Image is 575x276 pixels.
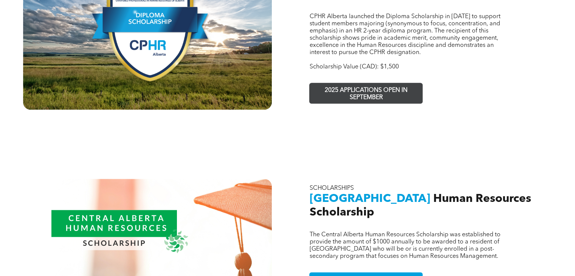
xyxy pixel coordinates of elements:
[309,185,353,191] span: SCHOLARSHIPS
[309,193,430,205] span: [GEOGRAPHIC_DATA]
[309,64,398,70] span: Scholarship Value (CAD): $1,500
[309,83,423,104] a: 2025 APPLICATIONS OPEN IN SEPTEMBER
[309,232,500,259] span: The Central Alberta Human Resources Scholarship was established to provide the amount of $1000 an...
[311,83,421,105] span: 2025 APPLICATIONS OPEN IN SEPTEMBER
[309,14,500,56] span: CPHR Alberta launched the Diploma Scholarship in [DATE] to support student members majoring (syno...
[309,193,531,218] span: Human Resources Scholarship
